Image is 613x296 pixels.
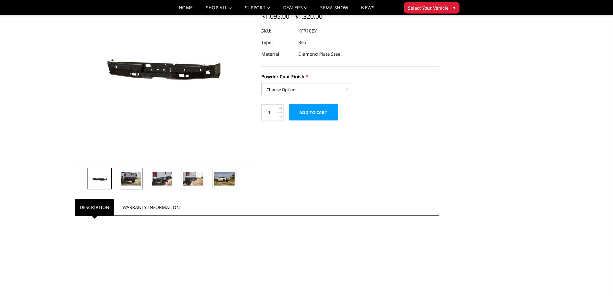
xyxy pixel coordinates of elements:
iframe: Chat Widget [581,265,613,296]
a: Dealers [283,5,308,15]
a: Warranty Information [118,199,185,215]
dd: Rear [298,37,308,48]
a: SEMA Show [320,5,348,15]
img: 2010-2018 Ram 2500-3500 - FT Series - Rear Bumper [152,172,172,185]
img: 2010-2018 Ram 2500-3500 - FT Series - Rear Bumper [214,172,235,185]
a: Description [75,199,114,215]
span: Select Your Vehicle [408,5,449,11]
dt: Material: [261,48,293,60]
a: News [361,5,374,15]
a: Support [245,5,270,15]
img: 2010-2018 Ram 2500-3500 - FT Series - Rear Bumper [121,172,141,185]
button: Select Your Vehicle [404,2,460,14]
dd: KFR10BY [298,25,317,37]
img: 2010-2018 Ram 2500-3500 - FT Series - Rear Bumper [183,172,203,185]
input: Add to Cart [289,104,338,120]
span: $1,095.00 - $1,320.00 [261,12,322,21]
a: Home [179,5,193,15]
dt: Type: [261,37,293,48]
dt: SKU: [261,25,293,37]
label: Powder Coat Finish: [261,73,439,80]
a: shop all [206,5,232,15]
span: ▾ [453,4,455,11]
img: 2010-2018 Ram 2500-3500 - FT Series - Rear Bumper [89,174,110,183]
dd: Diamond Plate Steel [298,48,342,60]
